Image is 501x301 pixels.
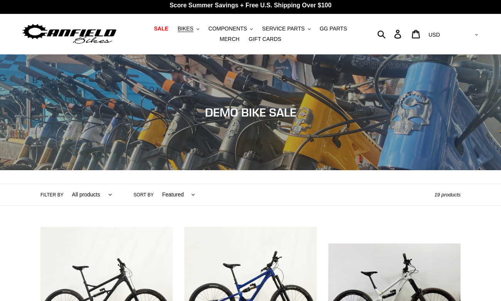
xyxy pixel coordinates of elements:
[40,191,64,198] label: Filter by
[316,24,351,34] a: GG PARTS
[220,36,239,42] span: MERCH
[262,25,304,32] span: SERVICE PARTS
[134,191,154,198] label: Sort by
[154,25,168,32] span: SALE
[258,24,314,34] button: SERVICE PARTS
[21,22,118,46] img: Canfield Bikes
[208,25,247,32] span: COMPONENTS
[150,24,172,34] a: SALE
[205,24,257,34] button: COMPONENTS
[319,25,347,32] span: GG PARTS
[434,192,461,198] span: 19 products
[174,24,203,34] button: BIKES
[178,25,193,32] span: BIKES
[245,34,285,44] a: GIFT CARDS
[249,36,281,42] span: GIFT CARDS
[216,34,243,44] a: MERCH
[205,105,296,119] span: DEMO BIKE SALE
